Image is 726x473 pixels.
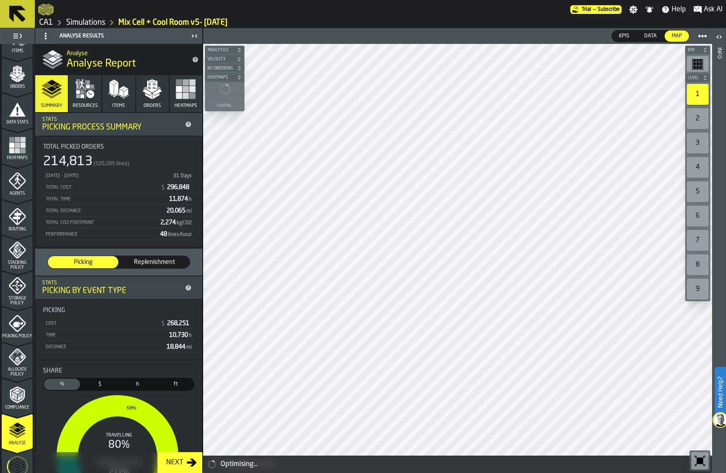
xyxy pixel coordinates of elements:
[2,22,33,57] li: menu Items
[582,7,591,13] span: Trial
[45,173,169,179] div: [DATE] - [DATE]
[687,108,709,129] div: 2
[43,378,81,391] label: button-switch-multi-Share
[186,209,192,214] span: mi
[121,380,154,388] span: h
[205,454,254,471] a: logo-header
[685,253,710,277] div: button-toolbar-undefined
[67,48,185,57] h2: Sub Title
[626,5,641,14] label: button-toggle-Settings
[43,329,194,341] div: StatList-item-Time
[168,232,192,237] span: lines/hour
[2,334,33,339] span: Picking Policy
[2,414,33,449] li: menu Analyse
[685,204,710,228] div: button-toolbar-undefined
[42,123,181,132] div: Picking Process Summary
[206,57,235,62] span: Velocity
[45,185,157,190] div: Total Cost
[206,75,235,80] span: Heatmaps
[713,30,725,46] label: button-toggle-Open
[43,181,194,193] div: StatList-item-Total Cost
[2,236,33,270] li: menu Stacking Policy
[685,73,710,82] button: button-
[2,49,33,53] span: Items
[704,4,723,15] span: Ask AI
[43,367,194,374] div: Title
[2,164,33,199] li: menu Agents
[161,220,193,226] span: 2,274
[687,206,709,227] div: 6
[118,18,228,27] a: link-to-/wh/i/76e2a128-1b54-4d66-80d4-05ae4c277723/simulations/c38f314d-0e71-4aac-b74d-bb28aa3e7256
[161,185,164,191] span: $
[2,271,33,306] li: menu Storage Policy
[160,231,193,237] span: 48
[685,131,710,155] div: button-toolbar-undefined
[186,345,192,350] span: mi
[174,103,197,109] span: Heatmaps
[119,256,190,268] div: thumb
[203,456,712,473] div: alert-Optimising...
[2,296,33,306] span: Storage Policy
[672,4,686,15] span: Help
[36,300,201,360] div: stat-Picking
[693,454,707,468] svg: Reset zoom and position
[687,133,709,153] div: 3
[167,184,191,190] span: 296,848
[685,107,710,131] div: button-toolbar-undefined
[157,378,194,391] label: button-switch-multi-Distance
[94,161,129,167] span: (520,205 lines)
[716,368,725,416] label: Need Help?
[2,191,33,196] span: Agents
[159,380,192,388] span: ft
[43,143,104,150] span: Total Picked Orders
[45,344,163,350] div: Distance
[144,103,161,109] span: Orders
[38,17,723,28] nav: Breadcrumb
[570,5,622,14] a: link-to-/wh/i/76e2a128-1b54-4d66-80d4-05ae4c277723/pricing/
[43,228,194,240] div: StatList-item-Performance
[81,378,119,391] label: button-switch-multi-Cost
[641,32,660,40] span: Data
[687,279,709,300] div: 9
[2,129,33,163] li: menu Heatmaps
[45,220,157,226] div: Total CO2 Footprint
[112,103,125,109] span: Items
[43,307,65,314] span: Picking
[2,307,33,342] li: menu Picking Policy
[157,452,202,473] button: button-Next
[2,200,33,235] li: menu Routing
[205,64,244,73] button: button-
[2,343,33,377] li: menu Allocate Policy
[45,197,166,202] div: Total Time
[685,155,710,180] div: button-toolbar-undefined
[690,4,726,15] label: button-toggle-Ask AI
[687,181,709,202] div: 5
[42,286,181,296] div: Picking by event type
[685,54,710,73] div: button-toolbar-undefined
[685,46,710,54] button: button-
[685,180,710,204] div: button-toolbar-undefined
[598,7,620,13] span: Subscribe
[221,459,709,470] div: Optimising...
[612,30,637,42] label: button-switch-multi-KPIs
[43,341,194,353] div: StatList-item-Distance
[167,344,193,350] span: 18,844
[637,30,664,42] div: thumb
[217,103,233,108] div: Loading...
[2,378,33,413] li: menu Compliance
[43,317,194,329] div: StatList-item-Cost
[43,193,194,205] div: StatList-item-Total Time
[687,254,709,275] div: 8
[43,217,194,228] div: StatList-item-Total CO2 Footprint
[43,170,194,181] div: StatList-item-01/08/2025 - 31/08/2025
[173,173,192,179] span: 31 Days
[169,332,193,338] span: 10,730
[2,120,33,125] span: Data Stats
[46,380,78,388] span: %
[2,260,33,270] span: Stacking Policy
[43,307,194,314] div: Title
[43,154,93,170] div: 214,813
[189,333,192,338] span: h
[42,280,181,286] div: Stats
